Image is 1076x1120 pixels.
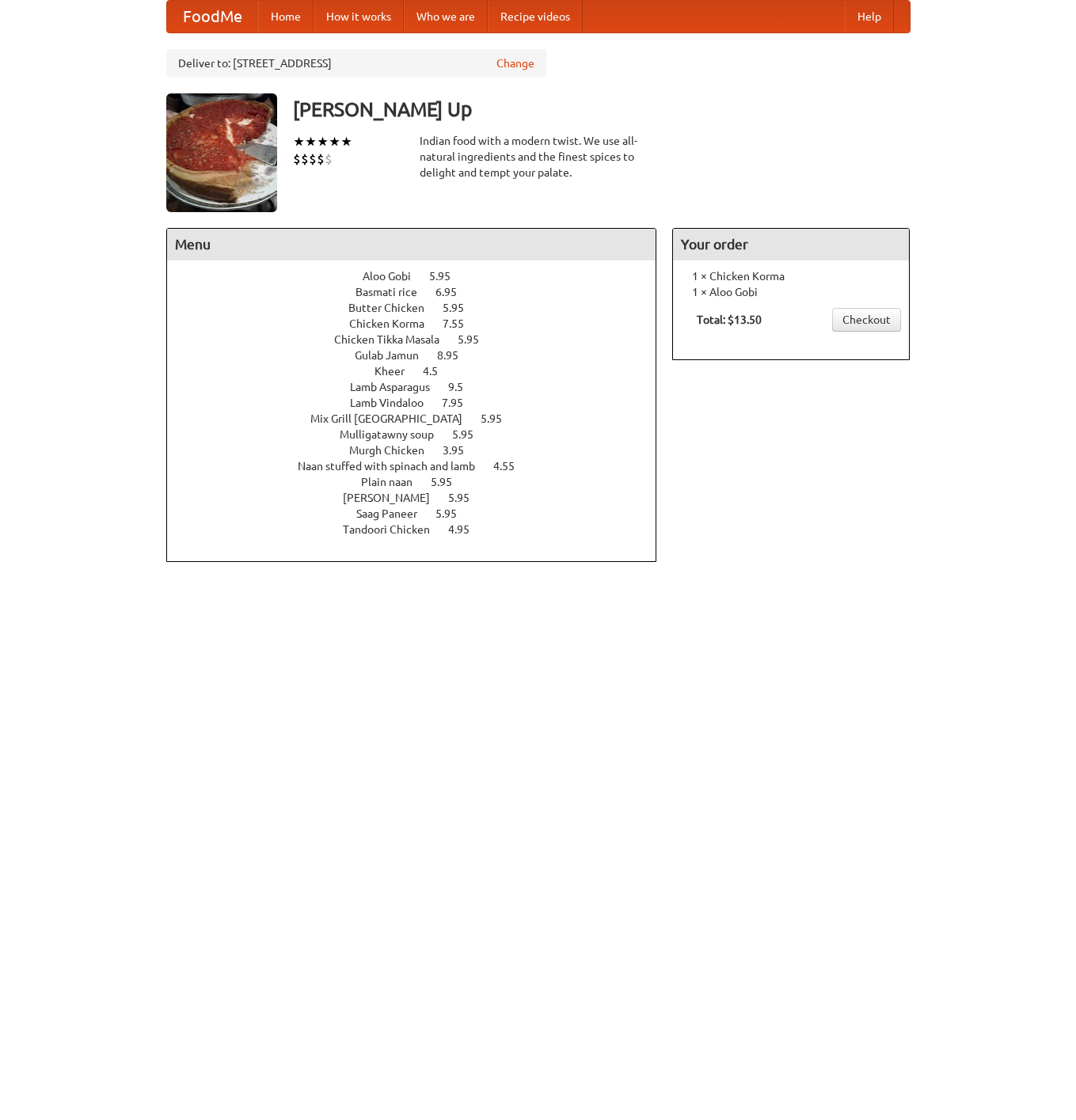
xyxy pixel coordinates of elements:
[363,270,480,283] a: Aloo Gobi 5.95
[443,317,480,330] span: 7.55
[348,302,440,314] span: Butter Chicken
[496,55,534,71] a: Change
[340,428,450,441] span: Mulligatawny soup
[458,333,495,346] span: 5.95
[329,133,340,150] li: ★
[310,412,531,425] a: Mix Grill [GEOGRAPHIC_DATA] 5.95
[355,286,486,298] a: Basmati rice 6.95
[404,1,488,32] a: Who we are
[435,286,473,298] span: 6.95
[375,365,467,378] a: Kheer 4.5
[681,284,901,300] li: 1 × Aloo Gobi
[355,286,433,298] span: Basmati rice
[293,150,301,168] li: $
[343,523,499,536] a: Tandoori Chicken 4.95
[443,302,480,314] span: 5.95
[166,49,546,78] div: Deliver to: [STREET_ADDRESS]
[298,460,491,473] span: Naan stuffed with spinach and lamb
[305,133,317,150] li: ★
[423,365,454,378] span: 4.5
[317,150,325,168] li: $
[493,460,530,473] span: 4.55
[343,523,446,536] span: Tandoori Chicken
[293,93,911,125] h3: [PERSON_NAME] Up
[375,365,420,378] span: Kheer
[166,93,277,212] img: angular.jpg
[340,133,352,150] li: ★
[301,150,309,168] li: $
[355,349,435,362] span: Gulab Jamun
[349,444,440,457] span: Murgh Chicken
[697,313,762,326] b: Total: $13.50
[443,444,480,457] span: 3.95
[314,1,404,32] a: How it works
[356,507,433,520] span: Saag Paneer
[348,302,493,314] a: Butter Chicken 5.95
[437,349,474,362] span: 8.95
[293,133,305,150] li: ★
[361,476,428,488] span: Plain naan
[350,381,446,393] span: Lamb Asparagus
[420,133,657,180] div: Indian food with a modern twist. We use all-natural ingredients and the finest spices to delight ...
[448,381,479,393] span: 9.5
[435,507,473,520] span: 5.95
[334,333,455,346] span: Chicken Tikka Masala
[350,381,492,393] a: Lamb Asparagus 9.5
[343,492,446,504] span: [PERSON_NAME]
[361,476,481,488] a: Plain naan 5.95
[363,270,427,283] span: Aloo Gobi
[681,268,901,284] li: 1 × Chicken Korma
[429,270,466,283] span: 5.95
[356,507,486,520] a: Saag Paneer 5.95
[349,444,493,457] a: Murgh Chicken 3.95
[832,308,901,332] a: Checkout
[350,397,439,409] span: Lamb Vindaloo
[481,412,518,425] span: 5.95
[343,492,499,504] a: [PERSON_NAME] 5.95
[350,397,492,409] a: Lamb Vindaloo 7.95
[355,349,488,362] a: Gulab Jamun 8.95
[325,150,333,168] li: $
[317,133,329,150] li: ★
[258,1,314,32] a: Home
[349,317,493,330] a: Chicken Korma 7.55
[334,333,508,346] a: Chicken Tikka Masala 5.95
[309,150,317,168] li: $
[167,229,656,260] h4: Menu
[448,523,485,536] span: 4.95
[442,397,479,409] span: 7.95
[167,1,258,32] a: FoodMe
[431,476,468,488] span: 5.95
[340,428,503,441] a: Mulligatawny soup 5.95
[349,317,440,330] span: Chicken Korma
[488,1,583,32] a: Recipe videos
[448,492,485,504] span: 5.95
[298,460,544,473] a: Naan stuffed with spinach and lamb 4.55
[310,412,478,425] span: Mix Grill [GEOGRAPHIC_DATA]
[452,428,489,441] span: 5.95
[673,229,909,260] h4: Your order
[845,1,894,32] a: Help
